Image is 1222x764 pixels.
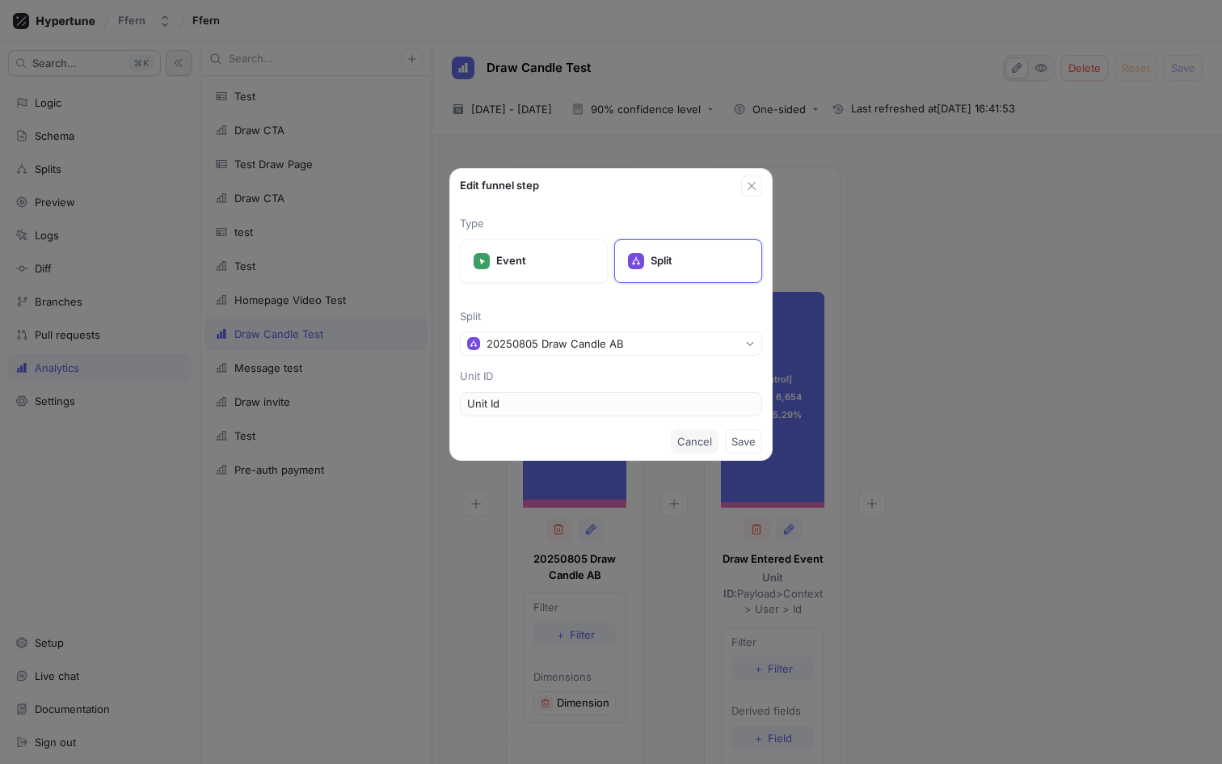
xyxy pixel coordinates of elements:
span: Cancel [677,437,712,446]
p: Unit ID [460,369,762,385]
p: Event [496,253,594,269]
button: Cancel [671,429,718,454]
p: Split [460,309,762,325]
div: 20250805 Draw Candle AB [487,337,624,351]
p: Type [460,216,762,232]
button: Save [725,429,762,454]
p: Split [651,253,748,269]
div: Edit funnel step [460,178,741,194]
button: 20250805 Draw Candle AB [460,331,762,356]
button: Unit Id [460,392,762,416]
div: Unit Id [467,397,499,411]
span: Save [731,437,756,446]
